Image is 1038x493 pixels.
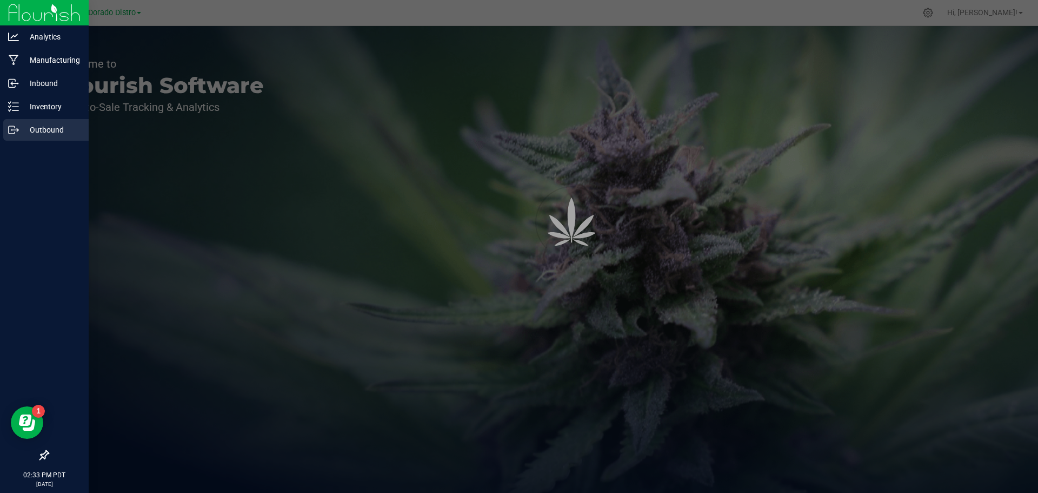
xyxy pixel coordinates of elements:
[32,405,45,418] iframe: Resource center unread badge
[19,77,84,90] p: Inbound
[8,124,19,135] inline-svg: Outbound
[5,470,84,480] p: 02:33 PM PDT
[19,54,84,67] p: Manufacturing
[8,101,19,112] inline-svg: Inventory
[5,480,84,488] p: [DATE]
[8,78,19,89] inline-svg: Inbound
[19,100,84,113] p: Inventory
[8,55,19,65] inline-svg: Manufacturing
[11,406,43,439] iframe: Resource center
[19,30,84,43] p: Analytics
[8,31,19,42] inline-svg: Analytics
[19,123,84,136] p: Outbound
